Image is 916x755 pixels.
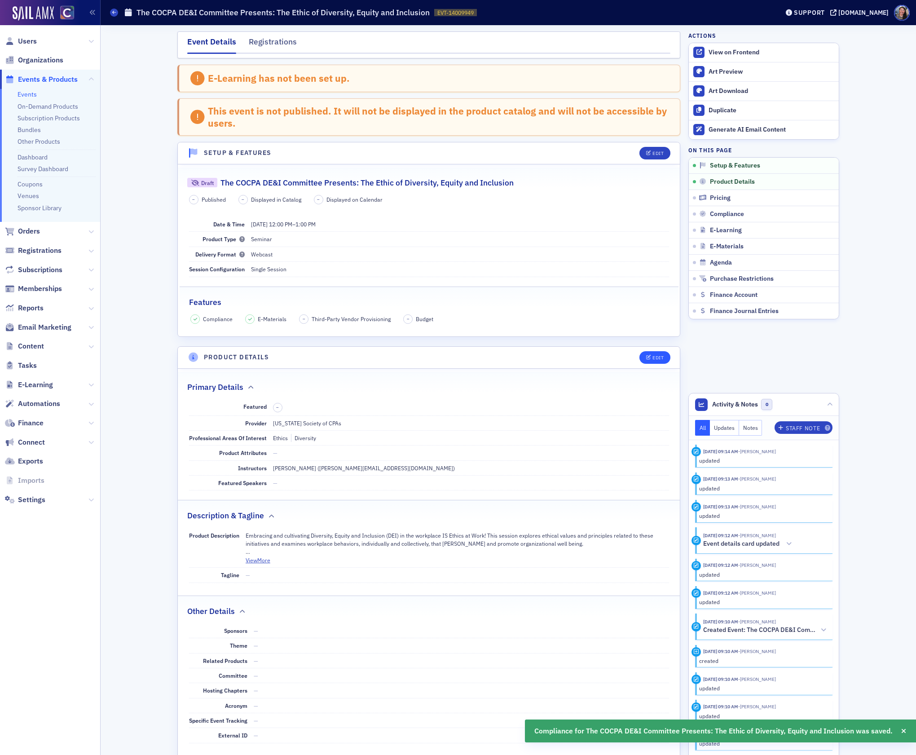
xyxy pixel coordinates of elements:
span: Tiffany Carson [738,648,776,654]
span: Related Products [203,657,247,664]
div: Generate AI Email Content [709,126,834,134]
span: – [303,316,305,322]
a: Tasks [5,361,37,371]
div: [DOMAIN_NAME] [838,9,889,17]
a: Survey Dashboard [18,165,68,173]
div: Edit [652,151,664,156]
a: Orders [5,226,40,236]
div: Art Download [709,87,834,95]
div: Update [691,675,701,684]
span: – [317,196,320,203]
img: SailAMX [60,6,74,20]
span: — [273,479,277,486]
div: [PERSON_NAME] ([PERSON_NAME][EMAIL_ADDRESS][DOMAIN_NAME]) [273,464,455,472]
span: Tiffany Carson [738,476,776,482]
div: Update [691,588,701,598]
span: E-Learning [710,226,742,234]
span: Tasks [18,361,37,371]
a: Events [18,90,37,98]
a: Reports [5,303,44,313]
div: updated [699,712,826,720]
span: Delivery Format [195,251,245,258]
span: Registrations [18,246,62,256]
a: Settings [5,495,45,505]
a: Bundles [18,126,41,134]
div: updated [699,739,826,747]
div: Update [691,447,701,456]
div: Event Details [187,36,236,54]
span: Sponsors [224,627,247,634]
div: Update [691,502,701,512]
span: – [242,196,244,203]
a: Subscriptions [5,265,62,275]
span: Organizations [18,55,63,65]
h4: On this page [688,146,839,154]
div: updated [699,598,826,606]
a: On-Demand Products [18,102,78,110]
span: — [254,657,258,664]
a: Coupons [18,180,43,188]
a: Imports [5,476,44,486]
span: Tiffany Carson [738,590,776,596]
h2: The COCPA DE&I Committee Presents: The Ethic of Diversity, Equity and Inclusion [220,177,514,189]
span: Events & Products [18,75,78,84]
a: Content [5,341,44,351]
button: [DOMAIN_NAME] [830,9,892,16]
a: Subscription Products [18,114,80,122]
span: Seminar [251,235,272,243]
span: Agenda [710,259,732,267]
span: — [254,627,258,634]
span: Compliance for The COCPA DE&I Committee Presents: The Ethic of Diversity, Equity and Inclusion wa... [534,726,893,737]
span: Email Marketing [18,322,71,332]
span: — [273,449,277,456]
time: 8/27/2025 09:10 AM [703,648,738,654]
span: [US_STATE] Society of CPAs [273,419,341,427]
span: Tagline [221,571,239,578]
span: – [192,196,195,203]
button: Updates [710,420,739,436]
span: Reports [18,303,44,313]
a: Art Preview [689,62,839,81]
h2: Primary Details [187,381,243,393]
span: Displayed on Calendar [326,195,383,203]
div: Duplicate [709,106,834,115]
span: — [254,717,258,724]
a: Other Products [18,137,60,146]
span: Purchase Restrictions [710,275,774,283]
h2: Other Details [187,605,235,617]
div: This event is not published. It will not be displayed in the product catalog and will not be acce... [208,105,670,129]
span: Specific Event Tracking [189,717,247,724]
span: External ID [218,732,247,739]
a: E-Learning [5,380,53,390]
h4: Setup & Features [204,148,271,158]
button: Generate AI Email Content [689,120,839,139]
span: Activity & Notes [712,400,758,409]
span: Featured Speakers [218,479,267,486]
span: Imports [18,476,44,486]
button: Edit [639,147,670,159]
a: Users [5,36,37,46]
time: 8/27/2025 09:12 AM [703,532,738,539]
span: Compliance [203,315,233,323]
img: SailAMX [13,6,54,21]
a: Memberships [5,284,62,294]
div: Activity [691,622,701,631]
a: Events & Products [5,75,78,84]
span: Professional Areas Of Interest [189,434,267,442]
h1: The COCPA DE&I Committee Presents: The Ethic of Diversity, Equity and Inclusion [137,7,430,18]
span: Compliance [710,210,744,218]
button: Duplicate [689,101,839,120]
a: Sponsor Library [18,204,62,212]
div: Support [794,9,825,17]
span: E-Learning [18,380,53,390]
span: Finance [18,418,44,428]
button: All [695,420,710,436]
time: 8/27/2025 09:12 AM [703,562,738,568]
span: EVT-14009949 [437,9,474,17]
span: Date & Time [213,221,245,228]
div: Activity [691,536,701,545]
time: 8/27/2025 09:13 AM [703,503,738,510]
h4: Actions [688,31,716,40]
div: updated [699,684,826,692]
